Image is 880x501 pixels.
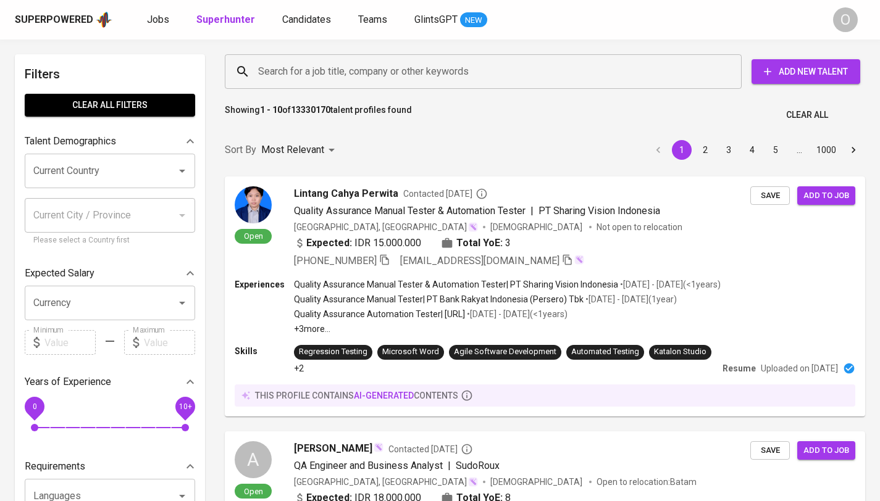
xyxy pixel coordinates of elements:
[25,375,111,389] p: Years of Experience
[239,486,268,497] span: Open
[25,134,116,149] p: Talent Demographics
[456,460,500,471] span: SudoRoux
[294,323,721,335] p: +3 more ...
[235,186,272,223] img: 2949ce7d669c6a87ebe6677609fc0873.jpg
[282,12,333,28] a: Candidates
[672,140,692,160] button: page 1
[196,12,258,28] a: Superhunter
[174,294,191,312] button: Open
[358,14,387,25] span: Teams
[25,459,85,474] p: Requirements
[465,308,568,320] p: • [DATE] - [DATE] ( <1 years )
[294,460,443,471] span: QA Engineer and Business Analyst
[752,59,860,84] button: Add New Talent
[354,391,414,400] span: AI-generated
[147,14,169,25] span: Jobs
[235,441,272,478] div: A
[388,443,473,455] span: Contacted [DATE]
[756,444,784,458] span: Save
[654,346,706,358] div: Katalon Studio
[382,346,439,358] div: Microsoft Word
[294,255,377,267] span: [PHONE_NUMBER]
[797,186,855,205] button: Add to job
[490,221,584,233] span: [DEMOGRAPHIC_DATA]
[448,458,451,473] span: |
[294,476,478,488] div: [GEOGRAPHIC_DATA], [GEOGRAPHIC_DATA]
[789,144,809,156] div: …
[294,278,618,291] p: Quality Assurance Manual Tester & Automation Tester | PT Sharing Vision Indonesia
[225,104,412,126] p: Showing of talent profiles found
[15,13,93,27] div: Superpowered
[597,476,697,488] p: Open to relocation : Batam
[294,362,304,375] p: +2
[742,140,762,160] button: Go to page 4
[25,64,195,84] h6: Filters
[294,205,526,217] span: Quality Assurance Manual Tester & Automation Tester
[414,12,487,28] a: GlintsGPT NEW
[25,129,195,154] div: Talent Demographics
[25,370,195,394] div: Years of Experience
[235,278,294,291] p: Experiences
[797,441,855,460] button: Add to job
[750,441,790,460] button: Save
[761,64,850,80] span: Add New Talent
[32,402,36,411] span: 0
[647,140,865,160] nav: pagination navigation
[282,14,331,25] span: Candidates
[574,255,584,265] img: magic_wand.svg
[538,205,660,217] span: PT Sharing Vision Indonesia
[490,476,584,488] span: [DEMOGRAPHIC_DATA]
[261,143,324,157] p: Most Relevant
[844,140,863,160] button: Go to next page
[414,14,458,25] span: GlintsGPT
[597,221,682,233] p: Not open to relocation
[781,104,833,126] button: Clear All
[530,204,534,218] span: |
[505,236,511,251] span: 3
[618,278,721,291] p: • [DATE] - [DATE] ( <1 years )
[294,186,398,201] span: Lintang Cahya Perwita
[468,222,478,232] img: magic_wand.svg
[35,97,185,113] span: Clear All filters
[454,346,556,358] div: Agile Software Development
[294,236,421,251] div: IDR 15.000.000
[468,477,478,487] img: magic_wand.svg
[756,189,784,203] span: Save
[571,346,639,358] div: Automated Testing
[803,189,849,203] span: Add to job
[225,176,865,416] a: OpenLintang Cahya PerwitaContacted [DATE]Quality Assurance Manual Tester & Automation Tester|PT S...
[461,443,473,455] svg: By Batam recruiter
[144,330,195,355] input: Value
[723,362,756,375] p: Resume
[225,143,256,157] p: Sort By
[44,330,96,355] input: Value
[235,345,294,357] p: Skills
[584,293,677,305] p: • [DATE] - [DATE] ( 1 year )
[833,7,858,32] div: O
[294,293,584,305] p: Quality Assurance Manual Tester | PT Bank Rakyat Indonesia (Persero) Tbk
[196,14,255,25] b: Superhunter
[25,94,195,117] button: Clear All filters
[147,12,172,28] a: Jobs
[374,442,383,452] img: magic_wand.svg
[719,140,739,160] button: Go to page 3
[306,236,352,251] b: Expected:
[299,346,367,358] div: Regression Testing
[260,105,282,115] b: 1 - 10
[761,362,838,375] p: Uploaded on [DATE]
[25,261,195,286] div: Expected Salary
[174,162,191,180] button: Open
[476,188,488,200] svg: By Batam recruiter
[695,140,715,160] button: Go to page 2
[460,14,487,27] span: NEW
[786,107,828,123] span: Clear All
[803,444,849,458] span: Add to job
[358,12,390,28] a: Teams
[96,10,112,29] img: app logo
[261,139,339,162] div: Most Relevant
[239,231,268,241] span: Open
[291,105,330,115] b: 13330170
[403,188,488,200] span: Contacted [DATE]
[33,234,186,247] p: Please select a Country first
[294,441,372,456] span: [PERSON_NAME]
